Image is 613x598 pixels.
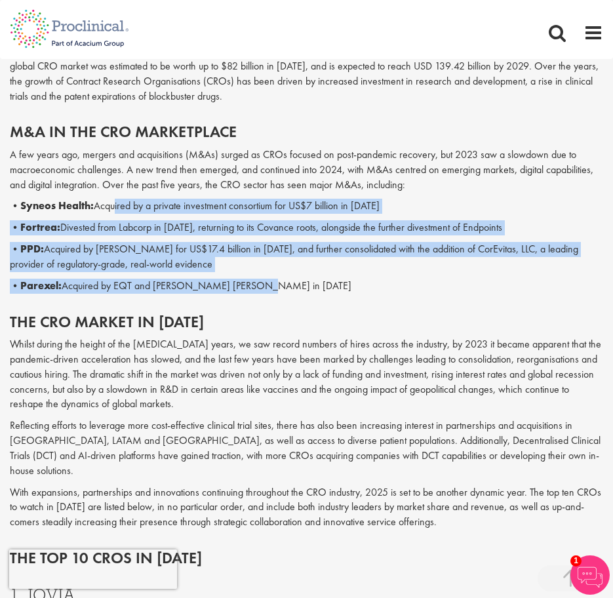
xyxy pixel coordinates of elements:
span: 1 [570,555,582,567]
p: Reflecting efforts to leverage more cost-effective clinical trial sites, there has also been incr... [10,418,603,478]
p: • Acquired by EQT and [PERSON_NAME] [PERSON_NAME] in [DATE] [10,279,603,294]
p: • Acquired by a private investment consortium for US$7 billion in [DATE] [10,199,603,214]
b: Syneos Health: [20,199,94,212]
b: PPD: [20,242,44,256]
img: Chatbot [570,555,610,595]
p: • Acquired by [PERSON_NAME] for US$17.4 billion in [DATE], and further consolidated with the addi... [10,242,603,272]
iframe: reCAPTCHA [9,549,177,589]
p: With expansions, partnerships and innovations continuing throughout the CRO industry, 2025 is set... [10,485,603,530]
h2: The top 10 CROs in [DATE] [10,549,603,567]
h2: M&A in the CRO marketplace [10,123,603,140]
b: Fortrea: [20,220,60,234]
p: Contract research organisations – also called clinical research organisations (CROs) – are essent... [10,29,603,104]
p: • Divested from Labcorp in [DATE], returning to its Covance roots, alongside the further divestme... [10,220,603,235]
b: Parexel: [20,279,62,292]
h2: The CRO market in [DATE] [10,313,603,330]
p: A few years ago, mergers and acquisitions (M&As) surged as CROs focused on post-pandemic recovery... [10,148,603,193]
p: Whilst during the height of the [MEDICAL_DATA] years, we saw record numbers of hires across the i... [10,337,603,412]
